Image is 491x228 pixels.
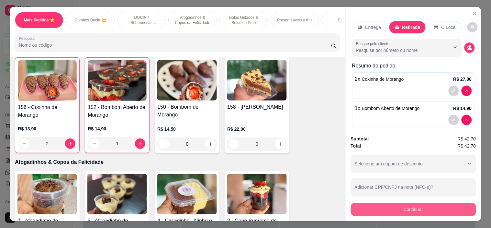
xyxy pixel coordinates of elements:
p: Afogadinhos & Copos da Felicidade [174,15,211,25]
button: increase-product-quantity [205,139,216,149]
p: 1 x [355,104,420,112]
p: DOCIN / Sobremesas Individuais [123,15,160,25]
span: R$ 42,70 [458,142,476,150]
img: product-image [157,174,217,214]
p: Entrega [365,24,381,30]
p: R$ 27,80 [453,76,472,82]
button: decrease-product-quantity [89,138,99,149]
button: decrease-product-quantity [462,86,472,96]
p: Mais Pedidos ⭐️ [24,18,55,23]
button: Close [470,8,480,18]
input: Adicionar CPF/CNPJ na nota (NFC-e)? [355,186,472,193]
button: Selecione um cupom de desconto [351,155,476,173]
p: R$ 14,50 [157,126,217,132]
h4: 158 - [PERSON_NAME] [227,103,287,111]
button: decrease-product-quantity [449,115,459,125]
button: increase-product-quantity [135,138,145,149]
img: product-image [88,60,147,101]
button: decrease-product-quantity [159,139,169,149]
label: Busque pelo cliente [356,41,392,46]
button: increase-product-quantity [65,138,75,149]
img: product-image [227,174,287,214]
label: Pesquisa [19,36,37,41]
p: Afogadinhos & Copos da Felicidade [15,158,340,166]
button: Show suggestions [450,42,461,53]
h4: 150 - Bombom de Morango [157,103,217,119]
button: decrease-product-quantity [19,138,29,149]
span: R$ 42,70 [458,135,476,142]
button: decrease-product-quantity [449,86,459,96]
p: C.Local [441,24,457,30]
strong: Subtotal [351,136,369,141]
h4: 152 - Bombom Aberto de Morango [88,103,147,119]
span: Bombom Aberto de Morango [362,106,420,111]
p: R$ 13,90 [18,126,77,132]
img: product-image [18,60,77,101]
input: Pesquisa [19,42,331,48]
p: R$ 14,90 [453,105,472,112]
h4: 156 - Coxinha de Morango [18,103,77,119]
span: Coxinha de Morango [362,77,404,82]
img: product-image [17,174,77,214]
p: Presenteaveis e Kits [277,18,313,23]
input: Busque pelo cliente [356,47,440,54]
button: decrease-product-quantity [462,115,472,125]
button: increase-product-quantity [275,139,285,149]
img: product-image [87,174,147,214]
p: R$ 14,90 [88,126,147,132]
p: Retirada [402,24,420,30]
p: Resumo do pedido [352,62,475,70]
button: decrease-product-quantity [464,42,475,53]
p: Combos Docin 💥 [75,18,106,23]
img: product-image [227,60,287,101]
p: 2 x [355,75,404,83]
button: decrease-product-quantity [229,139,239,149]
button: decrease-product-quantity [467,22,478,32]
p: R$ 22,00 [227,126,287,132]
strong: Total [351,143,361,149]
img: product-image [157,60,217,101]
p: Bolos Gelados & Bolos de Pote [225,15,262,25]
p: Salgados [338,18,354,23]
button: Continuar [351,203,476,216]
